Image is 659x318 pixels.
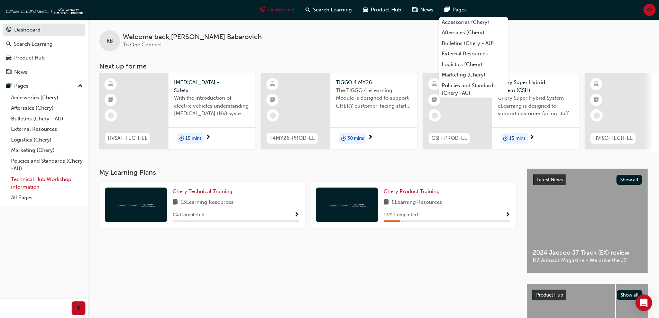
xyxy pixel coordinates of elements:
span: next-icon [368,135,373,141]
h3: My Learning Plans [99,169,516,176]
div: Search Learning [14,40,53,48]
a: Chery Product Training [384,188,442,196]
h3: Next up for me [88,62,659,70]
a: Dashboard [3,24,85,36]
span: CSH-PROD-EL [431,134,467,142]
span: Chery Super Hybrid System eLearning is designed to support customer facing staff with the underst... [498,94,573,118]
span: 13 % Completed [384,211,418,219]
span: Dashboard [268,6,294,14]
a: External Resources [8,124,85,135]
a: Logistics (Chery) [439,59,508,70]
span: pages-icon [445,6,450,14]
span: KB [646,6,653,14]
span: Product Hub [371,6,401,14]
span: 15 mins [185,135,202,143]
a: car-iconProduct Hub [357,3,407,17]
button: KB [643,4,656,16]
span: The TIGGO 4 eLearning Module is designed to support CHERY customer-facing staff with the product ... [336,87,411,110]
button: Pages [3,80,85,92]
span: pages-icon [6,83,11,89]
span: learningResourceType_ELEARNING-icon [108,80,113,89]
button: Show all [616,175,642,185]
span: Pages [452,6,467,14]
span: book-icon [384,198,389,207]
a: Product HubShow all [532,290,642,301]
a: Search Learning [3,38,85,51]
button: Show Progress [505,211,510,219]
a: guage-iconDashboard [255,3,300,17]
span: learningResourceType_ELEARNING-icon [270,80,275,89]
a: Marketing (Chery) [439,70,508,80]
span: booktick-icon [108,96,113,105]
span: car-icon [6,55,11,61]
span: duration-icon [179,134,184,143]
a: Policies and Standards (Chery -AU) [8,156,85,174]
a: Marketing (Chery) [8,145,85,156]
a: HVSAF-TECH-EL[MEDICAL_DATA] - SafetyWith the introduction of electric vehicles understanding [MED... [99,73,255,149]
span: 13 Learning Resources [181,198,234,207]
span: booktick-icon [432,96,437,105]
a: Bulletins (Chery - AU) [8,113,85,124]
span: News [420,6,433,14]
div: Product Hub [14,54,45,62]
a: External Resources [439,48,508,59]
button: Show all [617,290,643,300]
a: Product Hub [3,52,85,64]
span: Welcome back , [PERSON_NAME] Babarovich [123,33,262,41]
span: learningRecordVerb_NONE-icon [432,112,438,119]
span: learningRecordVerb_NONE-icon [594,112,600,119]
a: Aftersales (Chery) [8,103,85,113]
a: oneconnect [3,3,83,17]
span: guage-icon [260,6,265,14]
button: Show Progress [294,211,299,219]
div: Open Intercom Messenger [635,294,652,311]
span: book-icon [173,198,178,207]
span: [MEDICAL_DATA] - Safety [174,79,249,94]
span: With the introduction of electric vehicles understanding [MEDICAL_DATA] (HV) systems is critical ... [174,94,249,118]
span: news-icon [412,6,418,14]
div: News [14,68,27,76]
a: T4MY26-PROD-ELTIGGO 4 MY26The TIGGO 4 eLearning Module is designed to support CHERY customer-faci... [261,73,417,149]
span: HVISO-TECH-EL [593,134,633,142]
span: 15 mins [509,135,525,143]
span: next-icon [205,135,211,141]
a: Logistics (Chery) [8,135,85,145]
a: Technical Hub Workshop information [8,174,85,192]
span: Product Hub [536,292,563,298]
span: learningRecordVerb_NONE-icon [270,112,276,119]
span: 0 % Completed [173,211,204,219]
a: Latest NewsShow all2024 Jaecoo J7 Track (EX) reviewNZ Autocar Magazine - We drive the J7. [527,169,648,273]
span: Search Learning [313,6,352,14]
span: duration-icon [341,134,346,143]
span: car-icon [363,6,368,14]
a: Latest NewsShow all [533,174,642,185]
button: DashboardSearch LearningProduct HubNews [3,22,85,80]
span: up-icon [78,82,83,91]
a: News [3,66,85,79]
span: next-icon [529,135,534,141]
span: booktick-icon [594,96,599,105]
a: search-iconSearch Learning [300,3,357,17]
img: oneconnect [117,201,155,208]
a: pages-iconPages [439,3,472,17]
a: Accessories (Chery) [8,92,85,103]
a: Aftersales (Chery) [439,27,508,38]
span: Chery Product Training [384,188,440,194]
span: learningResourceType_ELEARNING-icon [594,80,599,89]
a: Bulletins (Chery - AU) [439,38,508,49]
span: prev-icon [76,304,81,313]
span: Chery Super Hybrid System (CSH) [498,79,573,94]
a: Policies and Standards (Chery -AU) [439,80,508,99]
span: TIGGO 4 MY26 [336,79,411,87]
span: To One Connect [123,42,162,48]
span: duration-icon [503,134,508,143]
span: search-icon [305,6,310,14]
a: CSH-PROD-ELChery Super Hybrid System (CSH)Chery Super Hybrid System eLearning is designed to supp... [423,73,579,149]
span: Chery Technical Training [173,188,232,194]
span: search-icon [6,41,11,47]
span: T4MY26-PROD-EL [269,134,315,142]
a: Accessories (Chery) [439,17,508,28]
span: KB [107,37,113,45]
a: Chery Technical Training [173,188,235,196]
span: guage-icon [6,27,11,33]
